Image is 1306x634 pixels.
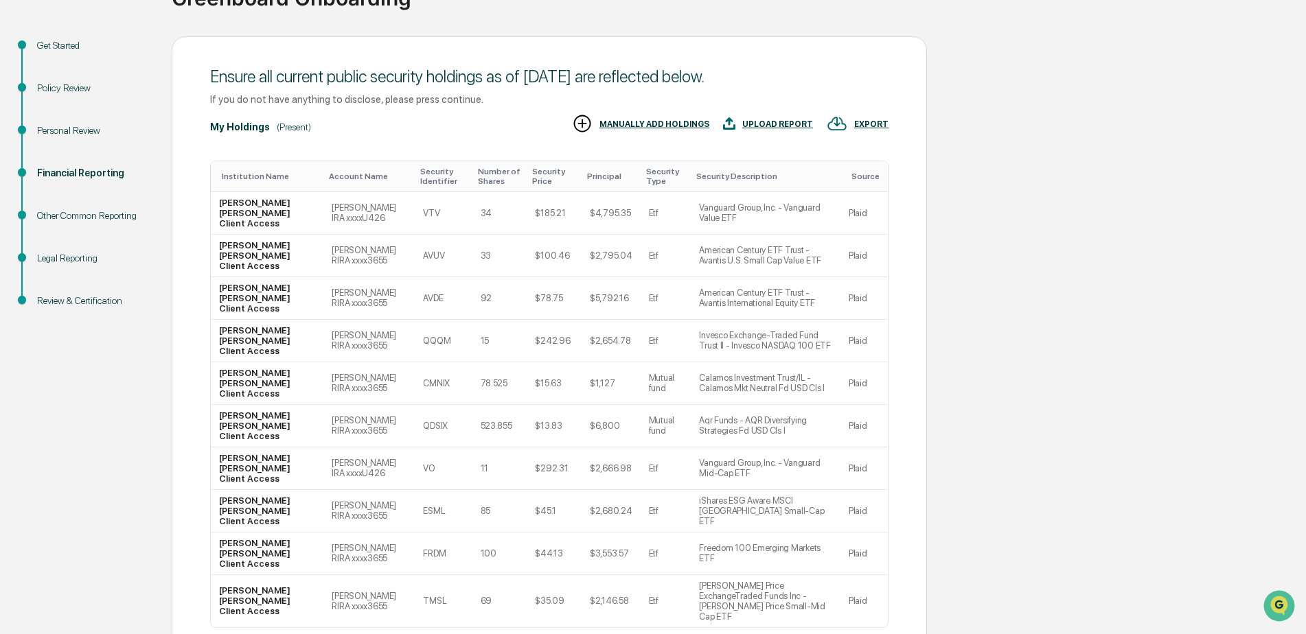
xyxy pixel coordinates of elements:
div: Ensure all current public security holdings as of [DATE] are reflected below. [210,67,889,86]
td: Etf [641,490,691,532]
td: [PERSON_NAME] [PERSON_NAME] Client Access [211,490,323,532]
td: $45.1 [527,490,582,532]
td: Aqr Funds - AQR Diversifying Strategies Fd USD Cls I [691,405,840,447]
span: [PERSON_NAME] [43,187,111,198]
img: UPLOAD REPORT [723,113,735,134]
a: 🗄️Attestations [94,238,176,263]
div: Toggle SortBy [478,167,522,186]
img: 1746055101610-c473b297-6a78-478c-a979-82029cc54cd1 [27,187,38,198]
span: Preclearance [27,244,89,257]
td: 11 [472,447,527,490]
td: [PERSON_NAME] RIRA xxxx3655 [323,320,415,362]
div: Toggle SortBy [587,172,635,181]
td: Plaid [840,405,888,447]
div: Get Started [37,38,150,53]
td: Etf [641,320,691,362]
td: Etf [641,532,691,575]
td: 34 [472,192,527,235]
td: 85 [472,490,527,532]
td: [PERSON_NAME] Price ExchangeTraded Funds Inc - [PERSON_NAME] Price Small-Mid Cap ETF [691,575,840,627]
td: ESML [415,490,472,532]
td: VTV [415,192,472,235]
td: Calamos Investment Trust/IL - Calamos Mkt Neutral Fd USD Cls I [691,362,840,405]
td: 69 [472,575,527,627]
td: Etf [641,277,691,320]
td: Plaid [840,320,888,362]
td: $2,795.04 [582,235,641,277]
div: Toggle SortBy [329,172,409,181]
td: [PERSON_NAME] RIRA xxxx3655 [323,362,415,405]
td: [PERSON_NAME] [PERSON_NAME] Client Access [211,235,323,277]
td: Mutual fund [641,362,691,405]
td: $2,666.98 [582,447,641,490]
span: Attestations [113,244,170,257]
td: CMNIX [415,362,472,405]
td: [PERSON_NAME] [PERSON_NAME] Client Access [211,447,323,490]
td: 15 [472,320,527,362]
td: $2,146.58 [582,575,641,627]
td: Etf [641,192,691,235]
div: Personal Review [37,124,150,138]
div: Start new chat [62,105,225,119]
td: [PERSON_NAME] [PERSON_NAME] Client Access [211,277,323,320]
td: 78.525 [472,362,527,405]
div: Past conversations [14,152,92,163]
a: Powered byPylon [97,303,166,314]
img: 1746055101610-c473b297-6a78-478c-a979-82029cc54cd1 [14,105,38,130]
td: Freedom 100 Emerging Markets ETF [691,532,840,575]
td: iShares ESG Aware MSCI [GEOGRAPHIC_DATA] Small-Cap ETF [691,490,840,532]
td: [PERSON_NAME] RIRA xxxx3655 [323,490,415,532]
div: Toggle SortBy [696,172,835,181]
div: UPLOAD REPORT [742,119,813,129]
td: [PERSON_NAME] IRA xxxxU426 [323,192,415,235]
span: 10:43 AM [122,187,161,198]
td: $1,127 [582,362,641,405]
button: Start new chat [233,109,250,126]
td: $2,680.24 [582,490,641,532]
img: MANUALLY ADD HOLDINGS [572,113,593,134]
div: Review & Certification [37,294,150,308]
iframe: Open customer support [1262,589,1299,626]
td: [PERSON_NAME] RIRA xxxx3655 [323,235,415,277]
td: [PERSON_NAME] RIRA xxxx3655 [323,575,415,627]
td: 92 [472,277,527,320]
td: Plaid [840,192,888,235]
td: American Century ETF Trust - Avantis International Equity ETF [691,277,840,320]
td: Vanguard Group, Inc. - Vanguard Value ETF [691,192,840,235]
td: AVUV [415,235,472,277]
td: Mutual fund [641,405,691,447]
div: We're available if you need us! [62,119,189,130]
td: $185.21 [527,192,582,235]
div: Toggle SortBy [851,172,882,181]
td: $242.96 [527,320,582,362]
td: QDSIX [415,405,472,447]
a: 🖐️Preclearance [8,238,94,263]
div: Toggle SortBy [646,167,686,186]
td: Vanguard Group, Inc. - Vanguard Mid-Cap ETF [691,447,840,490]
a: 🔎Data Lookup [8,264,92,289]
button: See all [213,150,250,166]
div: If you do not have anything to disclose, please press continue. [210,93,889,105]
td: 33 [472,235,527,277]
span: • [114,187,119,198]
div: Other Common Reporting [37,209,150,223]
td: [PERSON_NAME] [PERSON_NAME] Client Access [211,575,323,627]
td: Etf [641,575,691,627]
td: Invesco Exchange-Traded Fund Trust II - Invesco NASDAQ 100 ETF [691,320,840,362]
td: FRDM [415,532,472,575]
td: Etf [641,447,691,490]
td: $13.83 [527,405,582,447]
img: Jack Rasmussen [14,174,36,196]
div: Legal Reporting [37,251,150,266]
td: Plaid [840,532,888,575]
div: Policy Review [37,81,150,95]
td: $35.09 [527,575,582,627]
td: Plaid [840,362,888,405]
div: (Present) [277,121,311,132]
div: EXPORT [854,119,889,129]
td: 100 [472,532,527,575]
td: $3,553.57 [582,532,641,575]
div: Toggle SortBy [222,172,318,181]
